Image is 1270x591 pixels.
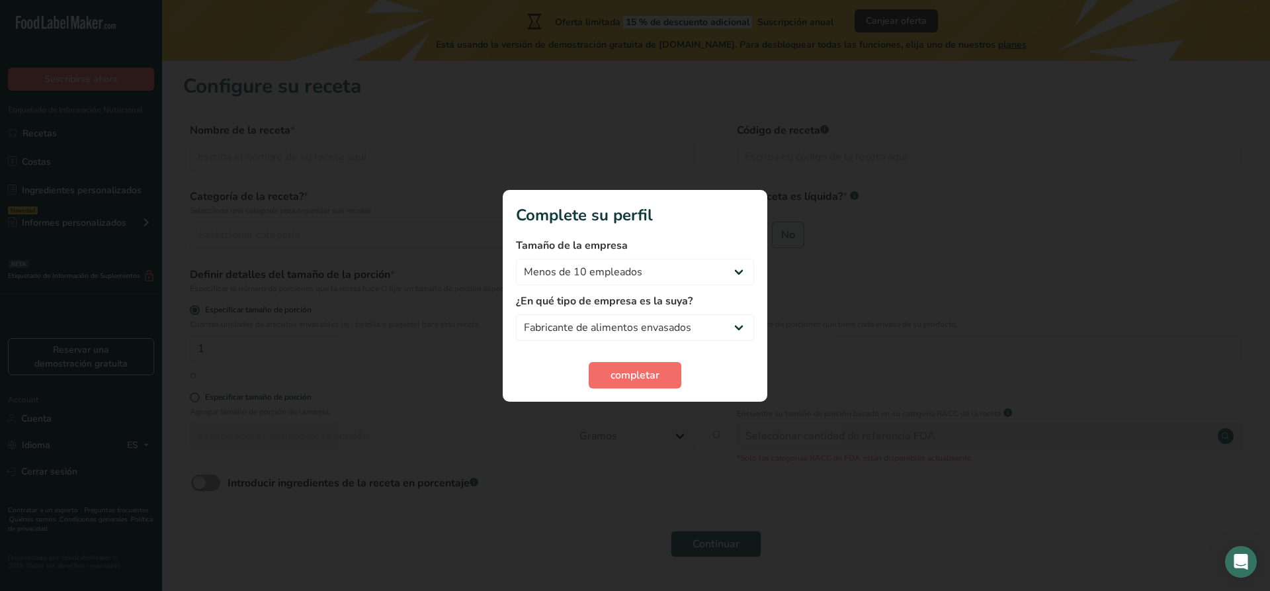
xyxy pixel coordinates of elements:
button: completar [589,362,681,388]
label: ¿En qué tipo de empresa es la suya? [516,293,754,309]
h1: Complete su perfil [516,203,754,227]
div: Open Intercom Messenger [1225,546,1257,578]
label: Tamaño de la empresa [516,238,754,253]
span: completar [611,367,659,383]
